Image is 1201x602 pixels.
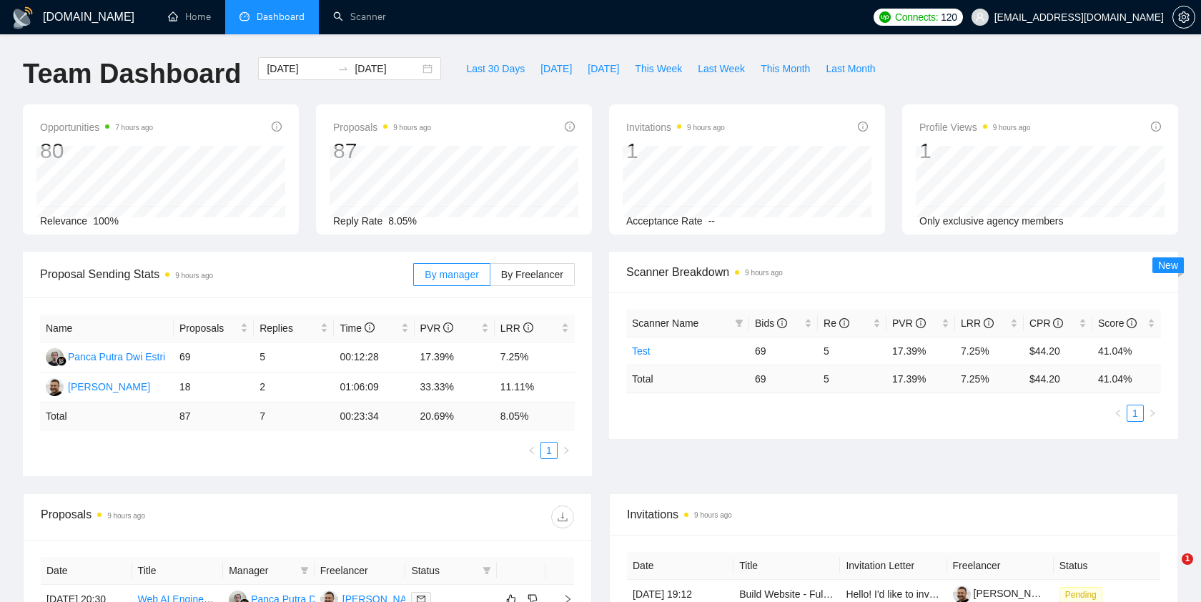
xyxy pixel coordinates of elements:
[733,552,840,580] th: Title
[1144,405,1161,422] li: Next Page
[179,320,237,336] span: Proposals
[818,365,886,393] td: 5
[40,215,87,227] span: Relevance
[552,511,573,523] span: download
[818,337,886,365] td: 5
[365,322,375,332] span: info-circle
[761,61,810,77] span: This Month
[947,552,1054,580] th: Freelancer
[495,403,575,430] td: 8.05 %
[540,61,572,77] span: [DATE]
[41,557,132,585] th: Date
[528,446,536,455] span: left
[229,563,295,578] span: Manager
[174,403,254,430] td: 87
[1114,409,1122,418] span: left
[523,442,540,459] li: Previous Page
[115,124,153,132] time: 7 hours ago
[916,318,926,328] span: info-circle
[501,269,563,280] span: By Freelancer
[425,269,478,280] span: By manager
[745,269,783,277] time: 9 hours ago
[1182,553,1193,565] span: 1
[562,446,570,455] span: right
[626,215,703,227] span: Acceptance Rate
[420,322,454,334] span: PVR
[840,552,947,580] th: Invitation Letter
[168,11,211,23] a: homeHome
[415,342,495,372] td: 17.39%
[334,342,414,372] td: 00:12:28
[818,57,883,80] button: Last Month
[1109,405,1127,422] li: Previous Page
[953,588,1056,599] a: [PERSON_NAME]
[272,122,282,132] span: info-circle
[174,342,254,372] td: 69
[93,215,119,227] span: 100%
[735,319,743,327] span: filter
[337,63,349,74] span: swap-right
[254,403,334,430] td: 7
[480,560,494,581] span: filter
[523,442,540,459] button: left
[749,365,818,393] td: 69
[174,372,254,403] td: 18
[635,61,682,77] span: This Week
[533,57,580,80] button: [DATE]
[334,403,414,430] td: 00:23:34
[458,57,533,80] button: Last 30 Days
[627,552,733,580] th: Date
[626,137,725,164] div: 1
[41,505,307,528] div: Proposals
[1127,405,1143,421] a: 1
[297,560,312,581] span: filter
[46,380,150,392] a: MK[PERSON_NAME]
[1148,409,1157,418] span: right
[334,372,414,403] td: 01:06:09
[708,215,715,227] span: --
[1127,405,1144,422] li: 1
[267,61,332,77] input: Start date
[333,119,431,136] span: Proposals
[879,11,891,23] img: upwork-logo.png
[1144,405,1161,422] button: right
[1109,405,1127,422] button: left
[1158,260,1178,271] span: New
[1059,588,1108,600] a: Pending
[40,137,153,164] div: 80
[632,345,651,357] a: Test
[993,124,1031,132] time: 9 hours ago
[1173,11,1195,23] span: setting
[415,372,495,403] td: 33.33%
[483,566,491,575] span: filter
[315,557,406,585] th: Freelancer
[975,12,985,22] span: user
[984,318,994,328] span: info-circle
[580,57,627,80] button: [DATE]
[886,365,955,393] td: 17.39 %
[132,557,224,585] th: Title
[40,265,413,283] span: Proposal Sending Stats
[687,124,725,132] time: 9 hours ago
[40,403,174,430] td: Total
[239,11,249,21] span: dashboard
[1092,337,1161,365] td: 41.04%
[107,512,145,520] time: 9 hours ago
[626,263,1161,281] span: Scanner Breakdown
[941,9,957,25] span: 120
[333,11,386,23] a: searchScanner
[56,356,66,366] img: gigradar-bm.png
[40,315,174,342] th: Name
[919,137,1031,164] div: 1
[1029,317,1063,329] span: CPR
[739,588,941,600] a: Build Website - Full Stack - UI almost in place
[961,317,994,329] span: LRR
[1151,122,1161,132] span: info-circle
[393,124,431,132] time: 9 hours ago
[333,137,431,164] div: 87
[694,511,732,519] time: 9 hours ago
[698,61,745,77] span: Last Week
[443,322,453,332] span: info-circle
[500,322,533,334] span: LRR
[558,442,575,459] button: right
